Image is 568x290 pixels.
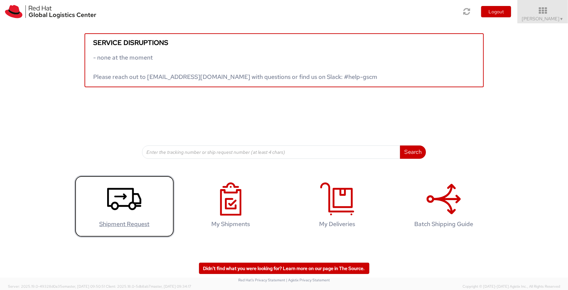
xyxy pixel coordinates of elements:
[400,145,426,159] button: Search
[85,33,484,87] a: Service disruptions - none at the moment Please reach out to [EMAIL_ADDRESS][DOMAIN_NAME] with qu...
[94,54,378,81] span: - none at the moment Please reach out to [EMAIL_ADDRESS][DOMAIN_NAME] with questions or find us o...
[463,284,560,289] span: Copyright © [DATE]-[DATE] Agistix Inc., All Rights Reserved
[188,221,274,227] h4: My Shipments
[181,175,281,238] a: My Shipments
[106,284,191,289] span: Client: 2025.18.0-5db8ab7
[94,39,475,46] h5: Service disruptions
[5,5,96,18] img: rh-logistics-00dfa346123c4ec078e1.svg
[287,175,387,238] a: My Deliveries
[286,278,330,282] a: | Agistix Privacy Statement
[82,221,167,227] h4: Shipment Request
[560,16,564,22] span: ▼
[394,175,494,238] a: Batch Shipping Guide
[401,221,487,227] h4: Batch Shipping Guide
[238,278,285,282] a: Red Hat's Privacy Statement
[481,6,511,17] button: Logout
[8,284,105,289] span: Server: 2025.19.0-49328d0a35e
[75,175,174,238] a: Shipment Request
[294,221,380,227] h4: My Deliveries
[142,145,401,159] input: Enter the tracking number or ship request number (at least 4 chars)
[64,284,105,289] span: master, [DATE] 09:50:51
[151,284,191,289] span: master, [DATE] 09:34:17
[522,16,564,22] span: [PERSON_NAME]
[199,263,369,274] a: Didn't find what you were looking for? Learn more on our page in The Source.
